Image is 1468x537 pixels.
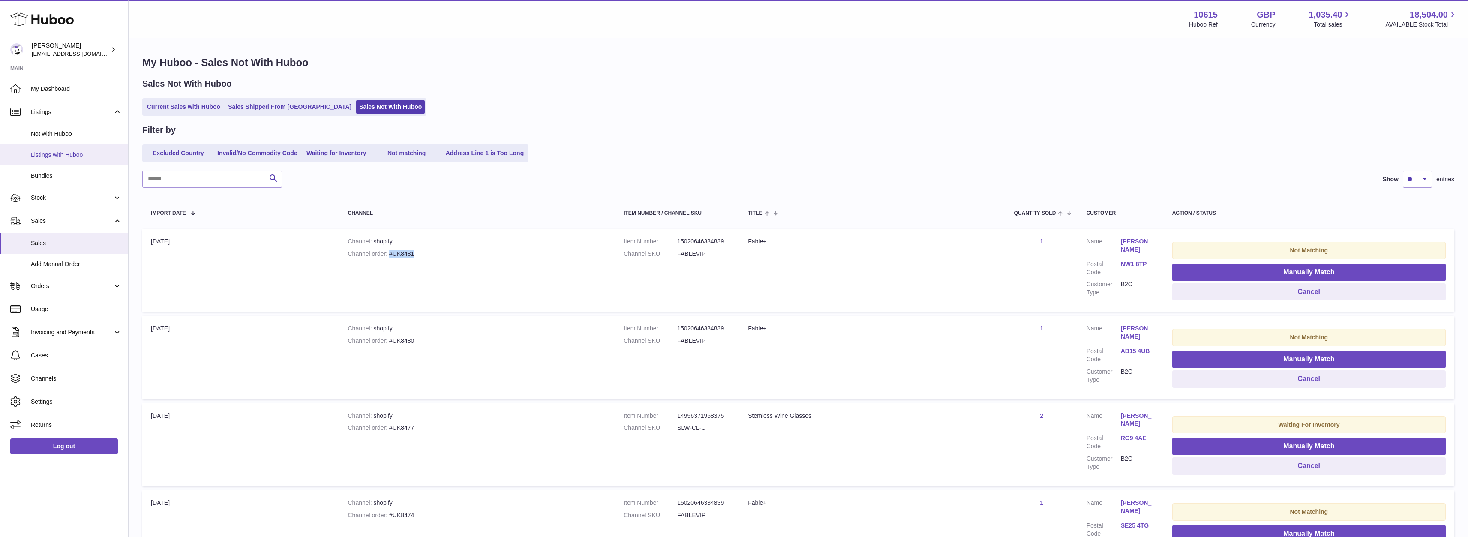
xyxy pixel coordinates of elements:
dt: Name [1087,499,1121,517]
img: internalAdmin-10615@internal.huboo.com [10,43,23,56]
dt: Postal Code [1087,260,1121,276]
a: 1,035.40 Total sales [1309,9,1352,29]
h2: Filter by [142,124,176,136]
dt: Channel SKU [624,337,677,345]
button: Cancel [1172,457,1446,475]
div: shopify [348,324,606,333]
strong: Channel [348,412,373,419]
a: SE25 4TG [1121,522,1155,530]
dt: Customer Type [1087,455,1121,471]
dd: SLW-CL-U [677,424,731,432]
a: [PERSON_NAME] [1121,499,1155,515]
div: #UK8481 [348,250,606,258]
a: 1 [1040,238,1043,245]
dt: Name [1087,412,1121,430]
strong: Waiting For Inventory [1278,421,1339,428]
span: Invoicing and Payments [31,328,113,336]
span: AVAILABLE Stock Total [1385,21,1458,29]
span: Returns [31,421,122,429]
a: [PERSON_NAME] [1121,412,1155,428]
dd: 15020646334839 [677,237,731,246]
dt: Customer Type [1087,368,1121,384]
a: Address Line 1 is Too Long [443,146,527,160]
strong: Not Matching [1290,334,1328,341]
a: [PERSON_NAME] [1121,324,1155,341]
dd: B2C [1121,455,1155,471]
dt: Item Number [624,499,677,507]
span: 1,035.40 [1309,9,1342,21]
td: [DATE] [142,229,339,312]
div: Fable+ [748,324,997,333]
a: 1 [1040,325,1043,332]
dt: Channel SKU [624,250,677,258]
span: Total sales [1314,21,1352,29]
strong: Not Matching [1290,247,1328,254]
strong: 10615 [1194,9,1218,21]
strong: Channel order [348,512,389,519]
h1: My Huboo - Sales Not With Huboo [142,56,1454,69]
div: #UK8474 [348,511,606,519]
span: Add Manual Order [31,260,122,268]
dt: Name [1087,324,1121,343]
dd: FABLEVIP [677,250,731,258]
strong: Channel [348,499,373,506]
td: [DATE] [142,316,339,399]
strong: Channel order [348,250,389,257]
dd: B2C [1121,280,1155,297]
span: Channels [31,375,122,383]
strong: GBP [1257,9,1275,21]
button: Manually Match [1172,351,1446,368]
dt: Postal Code [1087,434,1121,450]
strong: Channel [348,238,373,245]
span: entries [1436,175,1454,183]
div: [PERSON_NAME] [32,42,109,58]
dd: 15020646334839 [677,324,731,333]
div: Fable+ [748,237,997,246]
a: Sales Not With Huboo [356,100,425,114]
div: #UK8480 [348,337,606,345]
span: Listings [31,108,113,116]
a: Waiting for Inventory [302,146,371,160]
a: Log out [10,438,118,454]
dt: Item Number [624,237,677,246]
div: Channel [348,210,606,216]
dt: Channel SKU [624,424,677,432]
div: Stemless Wine Glasses [748,412,997,420]
div: Huboo Ref [1189,21,1218,29]
span: My Dashboard [31,85,122,93]
span: Quantity Sold [1014,210,1056,216]
a: RG9 4AE [1121,434,1155,442]
dt: Item Number [624,324,677,333]
h2: Sales Not With Huboo [142,78,232,90]
a: Current Sales with Huboo [144,100,223,114]
span: Not with Huboo [31,130,122,138]
dd: FABLEVIP [677,511,731,519]
div: Action / Status [1172,210,1446,216]
strong: Not Matching [1290,508,1328,515]
a: Not matching [372,146,441,160]
div: shopify [348,412,606,420]
div: Currency [1251,21,1276,29]
dt: Customer Type [1087,280,1121,297]
a: Sales Shipped From [GEOGRAPHIC_DATA] [225,100,354,114]
span: Orders [31,282,113,290]
a: Invalid/No Commodity Code [214,146,300,160]
div: Fable+ [748,499,997,507]
dd: B2C [1121,368,1155,384]
dd: 14956371968375 [677,412,731,420]
span: Title [748,210,762,216]
button: Manually Match [1172,438,1446,455]
dd: 15020646334839 [677,499,731,507]
span: Settings [31,398,122,406]
button: Manually Match [1172,264,1446,281]
dd: FABLEVIP [677,337,731,345]
a: 2 [1040,412,1043,419]
span: Listings with Huboo [31,151,122,159]
td: [DATE] [142,403,339,486]
span: [EMAIL_ADDRESS][DOMAIN_NAME] [32,50,126,57]
span: Stock [31,194,113,202]
button: Cancel [1172,283,1446,301]
div: Item Number / Channel SKU [624,210,731,216]
a: [PERSON_NAME] [1121,237,1155,254]
label: Show [1383,175,1399,183]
